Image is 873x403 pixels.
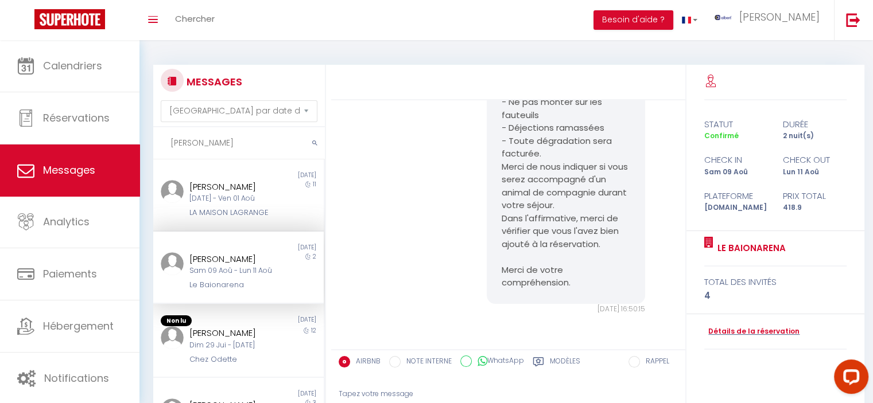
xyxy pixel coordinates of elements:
input: Rechercher un mot clé [153,127,325,159]
div: Dim 29 Jui - [DATE] [189,340,274,351]
div: total des invités [704,275,847,289]
div: statut [697,118,775,131]
label: WhatsApp [472,355,524,368]
label: RAPPEL [640,356,669,369]
div: [DATE] [238,315,323,327]
div: 4 [704,289,847,303]
span: Analytics [43,214,90,229]
span: Hébergement [43,319,114,333]
label: AIRBNB [350,356,381,369]
div: [PERSON_NAME] [189,252,274,266]
label: Modèles [550,356,580,370]
div: durée [775,118,854,131]
a: Détails de la réservation [704,326,800,337]
div: Chez Odette [189,354,274,365]
div: 2 nuit(s) [775,131,854,142]
img: ... [161,252,184,275]
label: NOTE INTERNE [401,356,452,369]
div: Prix total [775,189,854,203]
button: Besoin d'aide ? [593,10,673,30]
span: Notifications [44,371,109,385]
div: [DATE] - Ven 01 Aoû [189,193,274,204]
div: check in [697,153,775,167]
div: [PERSON_NAME] [189,180,274,194]
span: Non lu [161,315,192,327]
div: 418.9 [775,202,854,213]
span: 12 [311,326,316,335]
img: logout [846,13,860,27]
span: Confirmé [704,131,739,140]
img: ... [715,15,732,20]
img: ... [161,180,184,203]
iframe: LiveChat chat widget [825,355,873,403]
a: Le Baionarena [713,241,786,255]
div: [DATE] [238,171,323,180]
img: ... [161,326,184,349]
img: Super Booking [34,9,105,29]
span: Chercher [175,13,215,25]
span: 2 [313,252,316,261]
div: [DATE] [238,389,323,398]
h3: MESSAGES [184,69,242,95]
div: [DATE] 16:50:15 [487,304,645,315]
div: [PERSON_NAME] [189,326,274,340]
div: Sam 09 Aoû - Lun 11 Aoû [189,265,274,276]
span: Calendriers [43,58,102,73]
div: Le Baionarena [189,279,274,291]
div: LA MAISON LAGRANGE [189,207,274,218]
span: Paiements [43,267,97,281]
div: Sam 09 Aoû [697,167,775,178]
div: check out [775,153,854,167]
div: Lun 11 Aoû [775,167,854,178]
div: Plateforme [697,189,775,203]
span: Réservations [43,111,110,125]
span: 11 [313,180,316,189]
span: Messages [43,163,95,177]
div: [DATE] [238,243,323,252]
span: [PERSON_NAME] [739,10,820,24]
div: [DOMAIN_NAME] [697,202,775,213]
